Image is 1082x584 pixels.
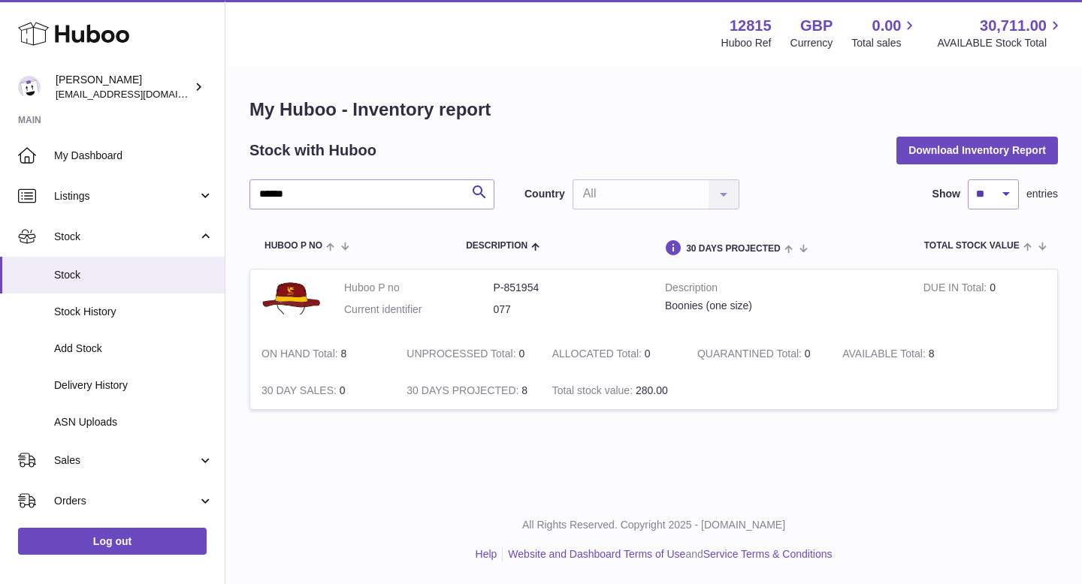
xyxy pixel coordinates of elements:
label: Show [932,187,960,201]
strong: AVAILABLE Total [842,348,928,363]
div: [PERSON_NAME] [56,73,191,101]
strong: 12815 [730,16,772,36]
strong: QUARANTINED Total [697,348,805,363]
span: 0 [805,348,811,360]
strong: 30 DAYS PROJECTED [407,384,521,400]
span: Total stock value [924,241,1020,251]
div: Currency [790,36,833,50]
dd: P-851954 [494,281,643,295]
td: 8 [395,372,540,409]
span: My Dashboard [54,149,213,163]
strong: Total stock value [552,384,636,400]
a: Log out [18,528,207,555]
td: 8 [250,336,395,372]
span: [EMAIL_ADDRESS][DOMAIN_NAME] [56,88,221,100]
span: Huboo P no [264,241,322,251]
strong: 30 DAY SALES [261,384,340,400]
strong: DUE IN Total [923,281,990,297]
span: 30 DAYS PROJECTED [686,244,781,254]
li: and [503,547,832,561]
a: Help [476,548,497,560]
span: Listings [54,189,198,203]
strong: Description [665,281,901,299]
strong: ON HAND Total [261,348,341,363]
span: ASN Uploads [54,415,213,429]
p: All Rights Reserved. Copyright 2025 - [DOMAIN_NAME] [237,518,1070,532]
img: product image [261,281,322,315]
span: Add Stock [54,342,213,356]
span: AVAILABLE Stock Total [937,36,1064,50]
a: Service Terms & Conditions [703,548,833,560]
h1: My Huboo - Inventory report [249,98,1058,122]
a: Website and Dashboard Terms of Use [508,548,685,560]
dt: Huboo P no [344,281,494,295]
span: Stock [54,230,198,244]
a: 30,711.00 AVAILABLE Stock Total [937,16,1064,50]
span: 0.00 [872,16,902,36]
strong: UNPROCESSED Total [407,348,518,363]
strong: ALLOCATED Total [552,348,645,363]
td: 0 [250,372,395,409]
td: 8 [831,336,976,372]
strong: GBP [800,16,833,36]
td: 0 [395,336,540,372]
span: 30,711.00 [980,16,1047,36]
span: Orders [54,494,198,508]
span: Stock [54,268,213,282]
img: shophawksclub@gmail.com [18,76,41,98]
span: Sales [54,453,198,468]
div: Boonies (one size) [665,299,901,313]
button: Download Inventory Report [896,137,1058,164]
span: entries [1026,187,1058,201]
a: 0.00 Total sales [851,16,918,50]
span: Description [466,241,527,251]
h2: Stock with Huboo [249,140,376,161]
td: 0 [541,336,686,372]
span: Stock History [54,305,213,319]
span: Delivery History [54,378,213,393]
span: Total sales [851,36,918,50]
div: Huboo Ref [721,36,772,50]
dt: Current identifier [344,303,494,317]
dd: 077 [494,303,643,317]
label: Country [524,187,565,201]
td: 0 [912,269,1057,336]
span: 280.00 [636,384,668,396]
